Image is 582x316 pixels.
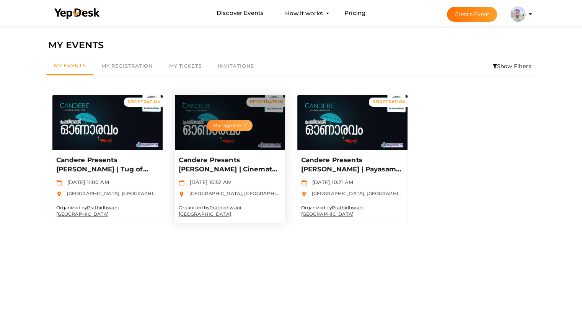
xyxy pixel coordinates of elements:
[101,63,153,69] span: My Registration
[186,191,462,196] span: [GEOGRAPHIC_DATA], [GEOGRAPHIC_DATA], [GEOGRAPHIC_DATA], [GEOGRAPHIC_DATA], [GEOGRAPHIC_DATA]
[161,57,210,75] a: My Tickets
[217,6,264,20] a: Discover Events
[447,7,497,22] button: Create Event
[64,179,109,185] span: [DATE] 11:00 AM
[169,63,202,69] span: My Tickets
[46,57,94,75] a: My Events
[301,205,364,217] a: Prathidhwani [GEOGRAPHIC_DATA]
[63,191,339,196] span: [GEOGRAPHIC_DATA], [GEOGRAPHIC_DATA], [GEOGRAPHIC_DATA], [GEOGRAPHIC_DATA], [GEOGRAPHIC_DATA]
[308,179,353,185] span: [DATE] 10:21 AM
[210,57,262,75] a: Invitations
[56,205,119,217] a: Prathidhwani [GEOGRAPHIC_DATA]
[179,180,184,186] img: calendar.svg
[56,205,119,217] small: Organized by
[54,62,86,68] span: My Events
[179,156,279,174] p: Candere Presents [PERSON_NAME] | Cinematic Dance | Registration
[179,191,184,197] img: location.svg
[93,57,161,75] a: My Registration
[344,6,365,20] a: Pricing
[301,191,307,197] img: location.svg
[179,205,241,217] small: Organized by
[56,191,62,197] img: location.svg
[218,63,254,69] span: Invitations
[56,156,157,174] p: Candere Presents [PERSON_NAME] | Tug of War | Registration
[48,38,534,52] div: MY EVENTS
[510,7,526,22] img: ACg8ocJxTL9uYcnhaNvFZuftGNHJDiiBHTVJlCXhmLL3QY_ku3qgyu-z6A=s100
[283,6,325,20] button: How it works
[301,205,364,217] small: Organized by
[56,180,62,186] img: calendar.svg
[301,156,402,174] p: Candere Presents [PERSON_NAME] | Payasam Fest | Registration
[179,205,241,217] a: Prathidhwani [GEOGRAPHIC_DATA]
[488,57,536,75] li: Show Filters
[301,180,307,186] img: calendar.svg
[186,179,231,185] span: [DATE] 10:52 AM
[207,120,252,131] button: Manage Event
